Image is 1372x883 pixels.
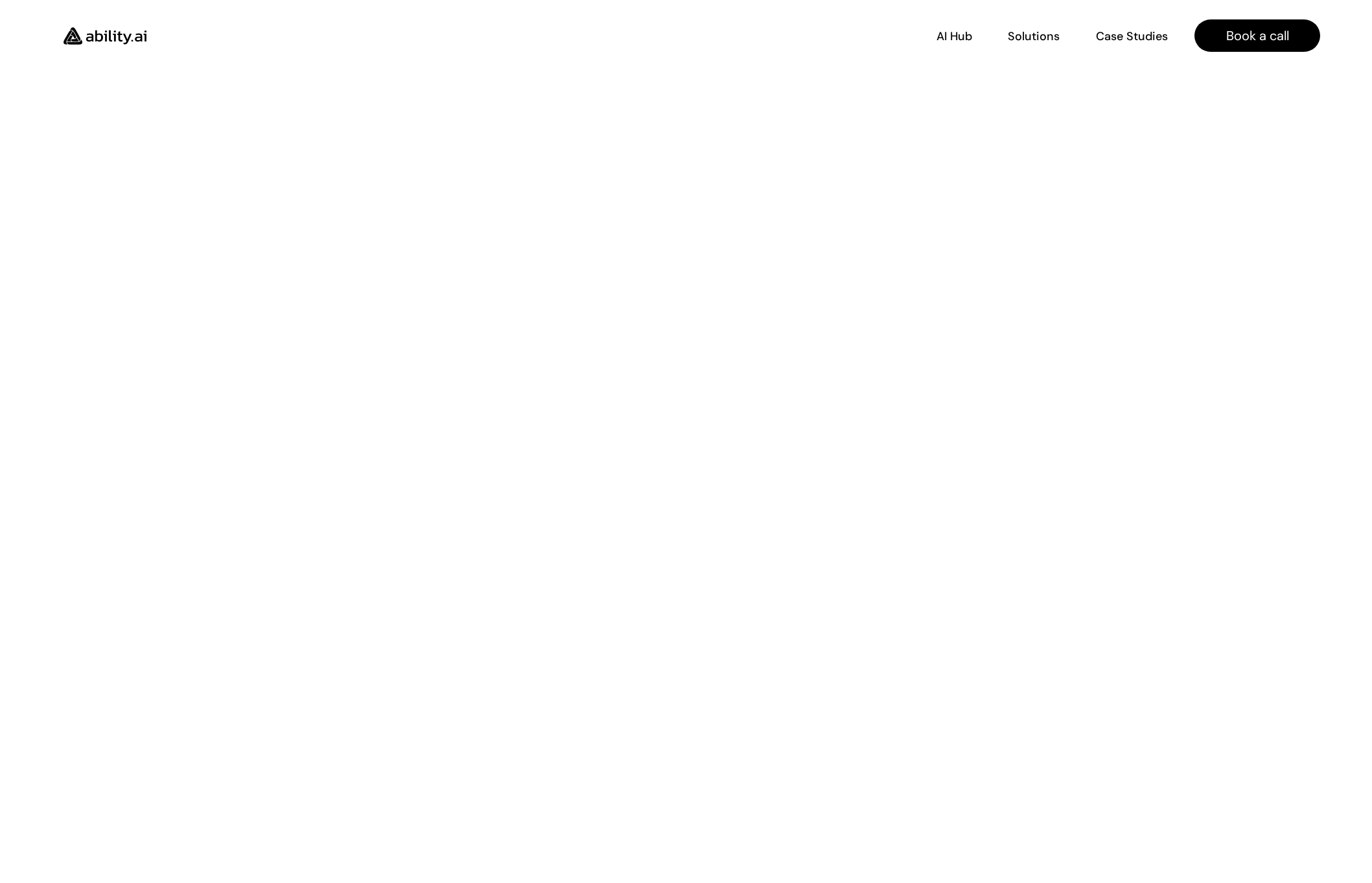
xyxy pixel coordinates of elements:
a: AI Hub [936,25,972,47]
a: Book a call [1194,19,1320,52]
p: AI Hub [936,29,972,45]
a: Solutions [1008,25,1060,47]
nav: Main navigation [165,19,1320,52]
a: Case Studies [1095,25,1169,47]
p: Solutions [1008,29,1060,45]
p: Case Studies [1096,29,1168,45]
p: Book a call [1226,27,1289,45]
